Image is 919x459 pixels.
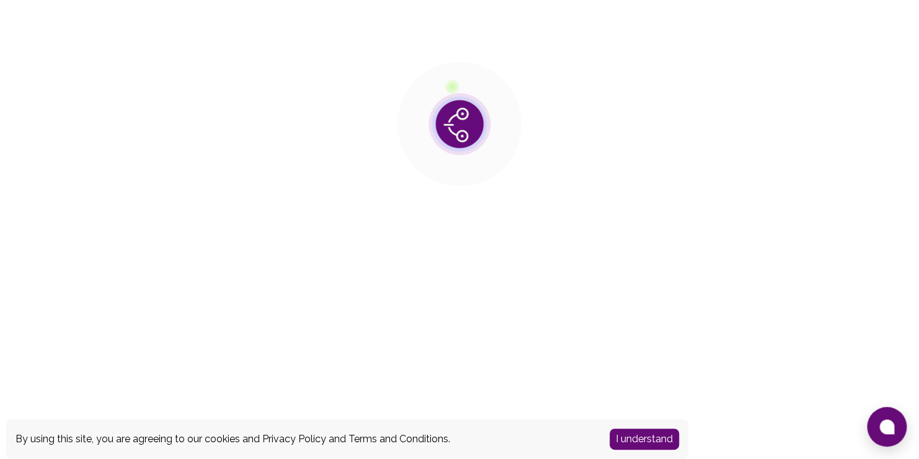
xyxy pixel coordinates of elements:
[349,433,448,445] a: Terms and Conditions
[867,407,907,447] button: Open chat window
[610,429,679,450] button: Accept cookies
[16,432,591,447] div: By using this site, you are agreeing to our cookies and and .
[397,62,522,186] img: public
[262,433,326,445] a: Privacy Policy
